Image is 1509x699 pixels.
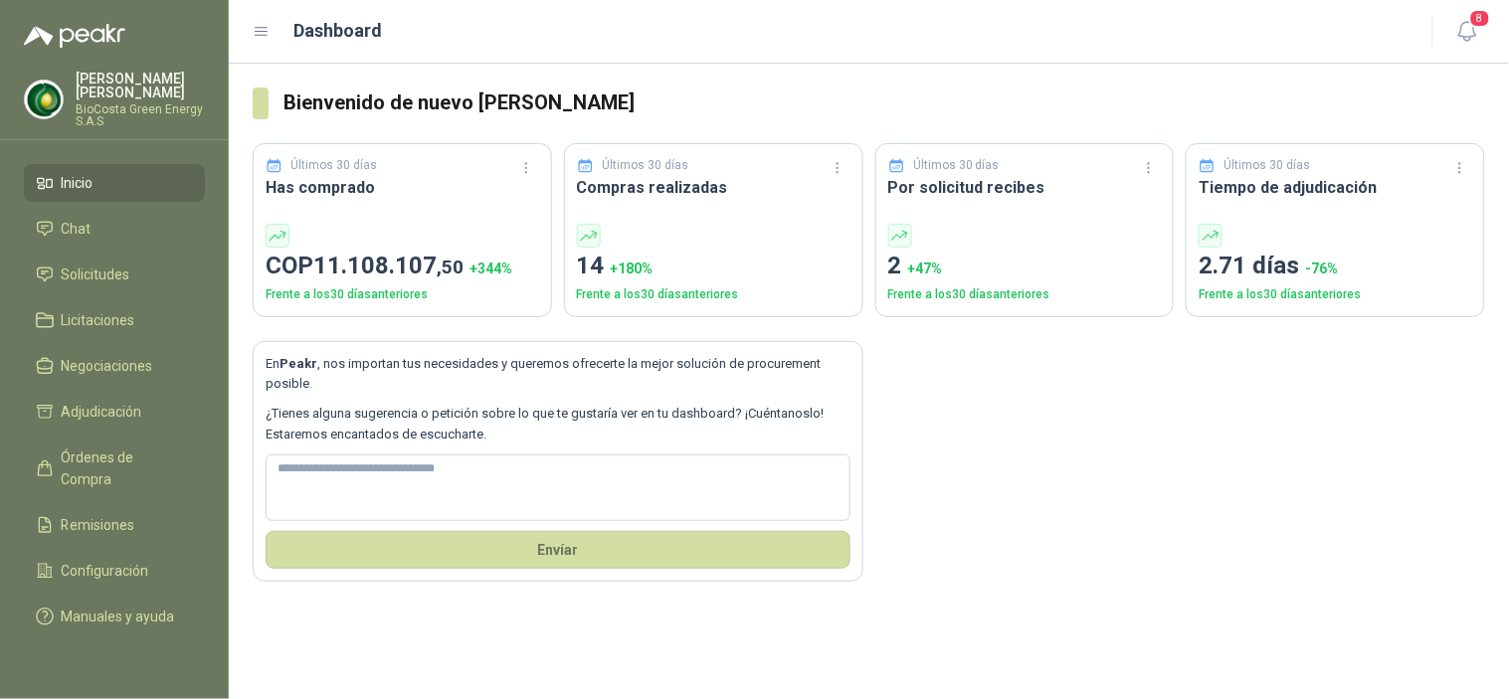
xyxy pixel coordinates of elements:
a: Remisiones [24,506,205,544]
h3: Has comprado [266,175,539,200]
a: Manuales y ayuda [24,598,205,635]
span: Órdenes de Compra [62,446,186,490]
span: + 180 % [611,261,654,276]
a: Adjudicación [24,393,205,431]
button: 8 [1449,14,1485,50]
a: Negociaciones [24,347,205,385]
a: Configuración [24,552,205,590]
span: Remisiones [62,514,135,536]
span: Configuración [62,560,149,582]
span: 8 [1469,9,1491,28]
img: Company Logo [25,81,63,118]
p: Últimos 30 días [1225,156,1311,175]
p: Frente a los 30 días anteriores [577,285,850,304]
span: + 344 % [470,261,512,276]
p: 14 [577,248,850,285]
span: ,50 [437,256,464,278]
a: Licitaciones [24,301,205,339]
h3: Tiempo de adjudicación [1199,175,1472,200]
p: Últimos 30 días [602,156,688,175]
span: 11.108.107 [313,252,464,279]
span: Negociaciones [62,355,153,377]
p: [PERSON_NAME] [PERSON_NAME] [76,72,205,99]
h3: Bienvenido de nuevo [PERSON_NAME] [284,87,1485,118]
p: En , nos importan tus necesidades y queremos ofrecerte la mejor solución de procurement posible. [266,354,850,395]
span: -76 % [1305,261,1338,276]
p: Frente a los 30 días anteriores [266,285,539,304]
span: + 47 % [908,261,943,276]
p: 2 [888,248,1162,285]
p: BioCosta Green Energy S.A.S [76,103,205,127]
p: Últimos 30 días [291,156,378,175]
h1: Dashboard [294,17,383,45]
span: Manuales y ayuda [62,606,175,627]
p: Últimos 30 días [913,156,1000,175]
a: Solicitudes [24,256,205,293]
img: Logo peakr [24,24,125,48]
span: Licitaciones [62,309,135,331]
a: Chat [24,210,205,248]
button: Envíar [266,531,850,569]
p: ¿Tienes alguna sugerencia o petición sobre lo que te gustaría ver en tu dashboard? ¡Cuéntanoslo! ... [266,404,850,444]
span: Inicio [62,172,94,194]
b: Peakr [280,356,317,371]
h3: Por solicitud recibes [888,175,1162,200]
span: Chat [62,218,92,240]
p: 2.71 días [1199,248,1472,285]
p: Frente a los 30 días anteriores [888,285,1162,304]
a: Órdenes de Compra [24,438,205,498]
p: COP [266,248,539,285]
h3: Compras realizadas [577,175,850,200]
span: Solicitudes [62,263,130,285]
a: Inicio [24,164,205,202]
span: Adjudicación [62,401,142,423]
p: Frente a los 30 días anteriores [1199,285,1472,304]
